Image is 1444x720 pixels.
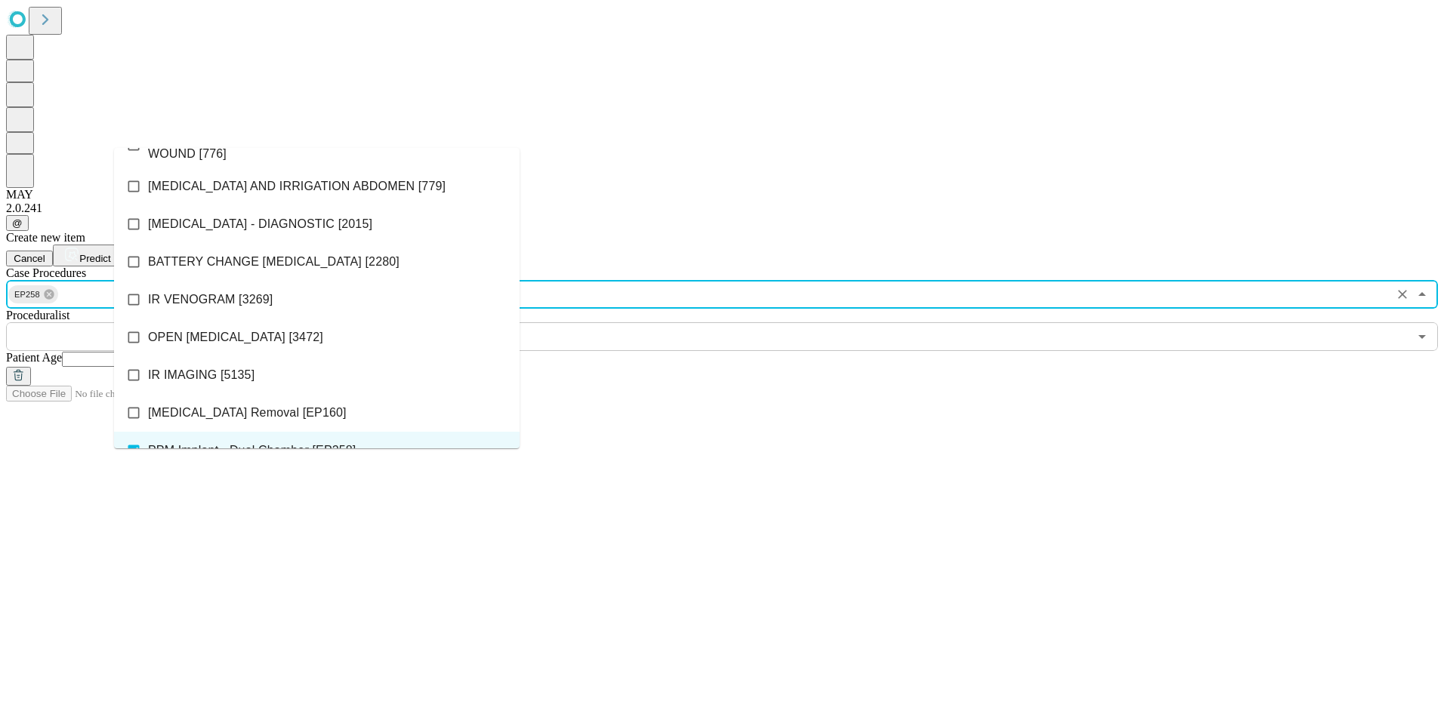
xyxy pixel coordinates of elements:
[6,251,53,266] button: Cancel
[148,215,372,233] span: [MEDICAL_DATA] - DIAGNOSTIC [2015]
[6,351,62,364] span: Patient Age
[6,309,69,322] span: Proceduralist
[8,286,46,303] span: EP258
[8,285,58,303] div: EP258
[148,442,356,460] span: PPM Implant - Dual Chamber [EP258]
[6,202,1438,215] div: 2.0.241
[53,245,122,266] button: Predict
[148,366,255,384] span: IR IMAGING [5135]
[6,266,86,279] span: Scheduled Procedure
[148,404,347,422] span: [MEDICAL_DATA] Removal [EP160]
[79,253,110,264] span: Predict
[1412,284,1433,305] button: Close
[6,231,85,244] span: Create new item
[14,253,45,264] span: Cancel
[12,217,23,229] span: @
[148,291,273,309] span: IR VENOGRAM [3269]
[6,188,1438,202] div: MAY
[1412,326,1433,347] button: Open
[148,177,446,195] span: [MEDICAL_DATA] AND IRRIGATION ABDOMEN [779]
[1392,284,1413,305] button: Clear
[6,215,29,231] button: @
[148,253,400,271] span: BATTERY CHANGE [MEDICAL_DATA] [2280]
[148,328,323,346] span: OPEN [MEDICAL_DATA] [3472]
